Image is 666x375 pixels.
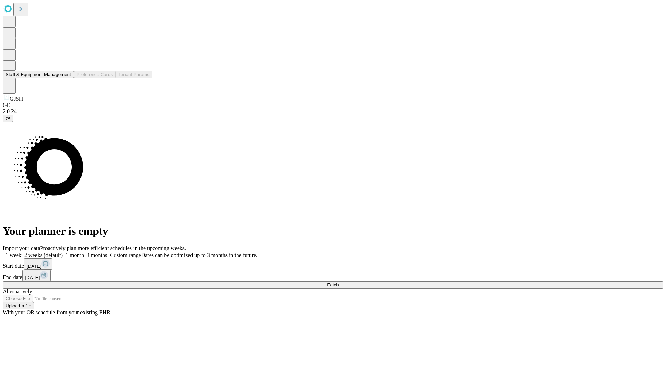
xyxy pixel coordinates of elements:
span: [DATE] [27,264,41,269]
span: Proactively plan more efficient schedules in the upcoming weeks. [40,245,186,251]
span: 3 months [87,252,107,258]
button: Preference Cards [74,71,116,78]
button: [DATE] [24,258,52,270]
button: @ [3,115,13,122]
span: With your OR schedule from your existing EHR [3,309,110,315]
div: Start date [3,258,663,270]
span: Fetch [327,282,339,287]
div: GEI [3,102,663,108]
span: Import your data [3,245,40,251]
span: Dates can be optimized up to 3 months in the future. [141,252,257,258]
button: [DATE] [22,270,51,281]
span: Alternatively [3,289,32,294]
button: Tenant Params [116,71,152,78]
span: 1 week [6,252,22,258]
span: @ [6,116,10,121]
h1: Your planner is empty [3,225,663,237]
span: GJSH [10,96,23,102]
button: Staff & Equipment Management [3,71,74,78]
button: Fetch [3,281,663,289]
span: 1 month [66,252,84,258]
span: [DATE] [25,275,40,280]
div: 2.0.241 [3,108,663,115]
span: 2 weeks (default) [24,252,63,258]
span: Custom range [110,252,141,258]
button: Upload a file [3,302,34,309]
div: End date [3,270,663,281]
